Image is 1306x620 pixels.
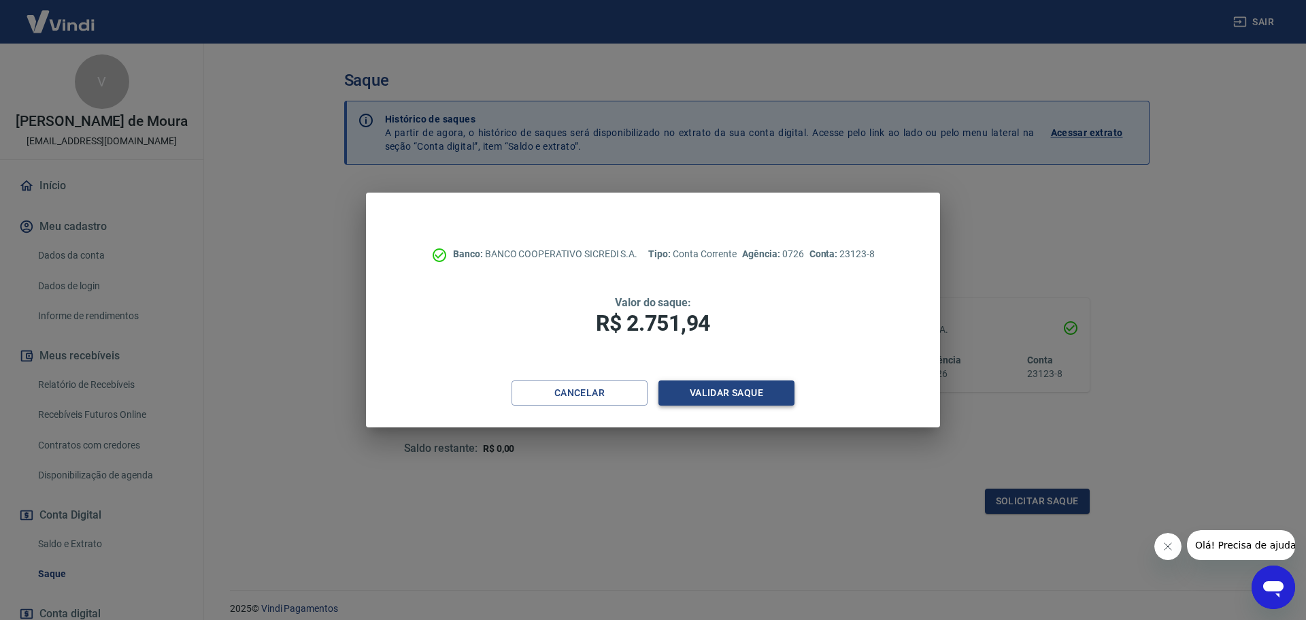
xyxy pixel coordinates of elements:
p: 23123-8 [809,247,875,261]
span: Valor do saque: [615,296,691,309]
button: Cancelar [512,380,648,406]
span: Tipo: [648,248,673,259]
span: Conta: [809,248,840,259]
p: BANCO COOPERATIVO SICREDI S.A. [453,247,637,261]
iframe: Mensagem da empresa [1187,530,1295,560]
span: R$ 2.751,94 [596,310,710,336]
span: Agência: [742,248,782,259]
iframe: Fechar mensagem [1154,533,1182,560]
p: Conta Corrente [648,247,737,261]
button: Validar saque [658,380,794,406]
iframe: Botão para abrir a janela de mensagens [1252,566,1295,609]
p: 0726 [742,247,803,261]
span: Banco: [453,248,485,259]
span: Olá! Precisa de ajuda? [8,10,114,20]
